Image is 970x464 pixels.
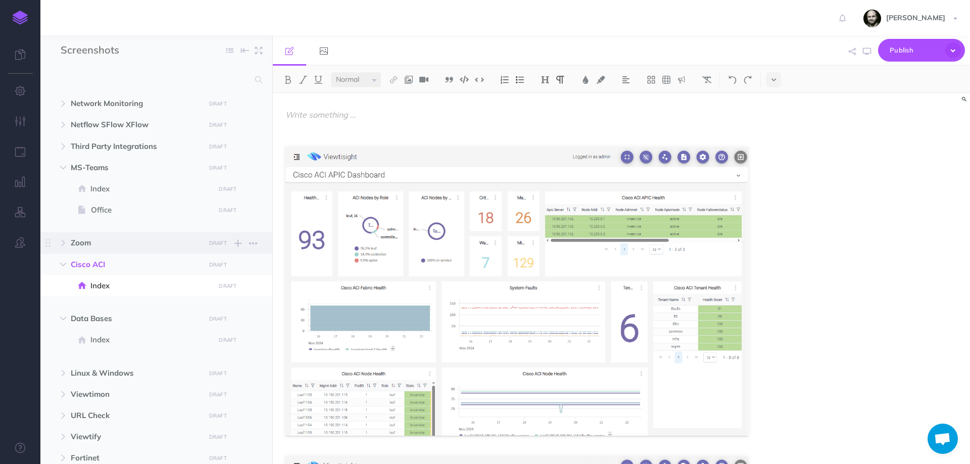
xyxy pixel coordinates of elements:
[91,204,212,216] span: Office
[71,367,199,379] span: Linux & Windows
[621,76,630,84] img: Alignment dropdown menu button
[314,76,323,84] img: Underline button
[500,76,509,84] img: Ordered list button
[71,431,199,443] span: Viewtify
[863,10,881,27] img: fYsxTL7xyiRwVNfLOwtv2ERfMyxBnxhkboQPdXU4.jpeg
[205,119,230,131] button: DRAFT
[90,280,212,292] span: Index
[209,391,227,398] small: DRAFT
[556,76,565,84] img: Paragraph button
[71,409,199,422] span: URL Check
[90,183,212,195] span: Index
[445,76,454,84] img: Blockquote button
[404,76,413,84] img: Add image button
[71,259,199,271] span: Cisco ACI
[209,122,227,128] small: DRAFT
[61,43,179,58] input: Documentation Name
[209,165,227,171] small: DRAFT
[541,76,550,84] img: Headings dropdown button
[71,162,199,174] span: MS-Teams
[209,262,227,268] small: DRAFT
[205,389,230,400] button: DRAFT
[299,76,308,84] img: Italic button
[890,42,940,58] span: Publish
[215,204,240,216] button: DRAFT
[71,388,199,400] span: Viewtimon
[205,162,230,174] button: DRAFT
[205,452,230,464] button: DRAFT
[209,455,227,461] small: DRAFT
[205,259,230,271] button: DRAFT
[205,313,230,325] button: DRAFT
[71,140,199,152] span: Third Party Integrations
[205,237,230,249] button: DRAFT
[219,283,236,289] small: DRAFT
[209,413,227,419] small: DRAFT
[71,237,199,249] span: Zoom
[205,368,230,379] button: DRAFT
[389,76,398,84] img: Link button
[662,76,671,84] img: Create table button
[90,334,212,346] span: Index
[743,76,752,84] img: Redo
[13,11,28,25] img: logo-mark.svg
[205,431,230,443] button: DRAFT
[215,183,240,195] button: DRAFT
[209,143,227,150] small: DRAFT
[215,280,240,292] button: DRAFT
[205,410,230,422] button: DRAFT
[209,370,227,377] small: DRAFT
[702,76,711,84] img: Clear styles button
[219,186,236,192] small: DRAFT
[205,141,230,152] button: DRAFT
[219,337,236,343] small: DRAFT
[419,76,428,84] img: Add video button
[209,316,227,322] small: DRAFT
[460,76,469,83] img: Code block button
[209,100,227,107] small: DRAFT
[209,434,227,440] small: DRAFT
[71,119,199,131] span: Netflow SFlow XFlow
[209,240,227,246] small: DRAFT
[61,71,249,89] input: Search
[677,76,686,84] img: Callout dropdown menu button
[219,207,236,214] small: DRAFT
[928,424,958,454] div: Chat abierto
[215,334,240,346] button: DRAFT
[285,147,748,436] img: y7D8i4D3HGf6JaIdjrXY.png
[878,39,965,62] button: Publish
[515,76,524,84] img: Unordered list button
[283,76,293,84] img: Bold button
[581,76,590,84] img: Text color button
[205,98,230,110] button: DRAFT
[728,76,737,84] img: Undo
[71,452,199,464] span: Fortinet
[881,13,950,22] span: [PERSON_NAME]
[475,76,484,83] img: Inline code button
[71,313,199,325] span: Data Bases
[71,97,199,110] span: Network Monitoring
[596,76,605,84] img: Text background color button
